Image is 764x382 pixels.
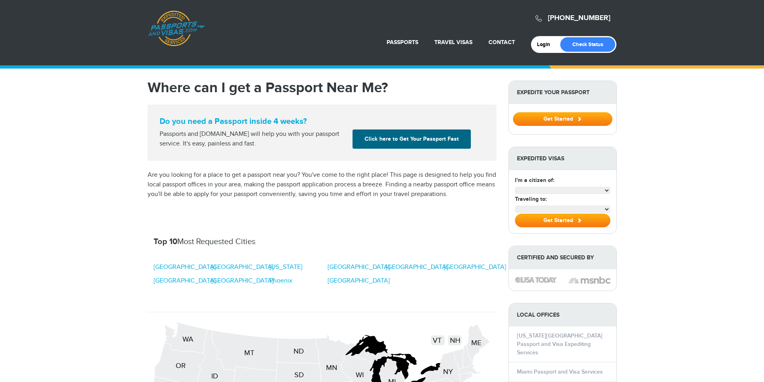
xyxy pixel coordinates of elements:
[328,263,390,272] a: [GEOGRAPHIC_DATA]
[515,195,547,203] label: Traveling to:
[156,129,350,149] div: Passports and [DOMAIN_NAME] will help you with your passport service. It's easy, painless and fast.
[154,276,216,286] a: [GEOGRAPHIC_DATA]
[548,14,610,22] a: [PHONE_NUMBER]
[148,10,205,46] a: Passports & [DOMAIN_NAME]
[387,39,418,46] a: Passports
[270,263,302,272] a: [US_STATE]
[450,336,460,345] text: NH
[294,371,304,379] text: SD
[488,39,515,46] a: Contact
[443,368,453,376] text: NY
[517,368,603,375] a: Miami Passport and Visa Services
[386,263,448,272] a: [GEOGRAPHIC_DATA]
[294,347,304,356] text: ND
[182,335,193,344] text: WA
[175,362,185,370] text: OR
[148,170,496,199] p: Are you looking for a place to get a passport near you? You've come to the right place! This page...
[471,339,481,347] text: ME
[560,37,615,52] a: Check Status
[509,303,616,326] strong: LOCAL OFFICES
[569,275,610,285] img: image description
[444,263,506,272] a: [GEOGRAPHIC_DATA]
[355,371,363,379] text: WI
[211,276,274,286] a: [GEOGRAPHIC_DATA]
[244,349,254,357] text: MT
[270,276,292,286] a: Phoenix
[515,176,554,184] label: I'm a citizen of:
[509,246,616,269] strong: Certified and Secured by
[154,237,490,247] h2: Most Requested Cities
[154,237,177,247] strong: Top 10
[211,263,274,272] a: [GEOGRAPHIC_DATA]
[353,129,471,149] a: Click here to Get Your Passport Fast
[328,276,390,286] a: [GEOGRAPHIC_DATA]
[513,112,612,126] button: Get Started
[433,336,442,345] text: VT
[515,214,610,227] button: Get Started
[160,117,484,126] strong: Do you need a Passport inside 4 weeks?
[434,39,472,46] a: Travel Visas
[513,115,612,122] a: Get Started
[515,277,557,283] img: image description
[509,147,616,170] strong: Expedited Visas
[148,81,496,95] h1: Where can I get a Passport Near Me?
[154,263,216,272] a: [GEOGRAPHIC_DATA]
[211,372,218,380] text: ID
[517,332,602,356] a: [US_STATE][GEOGRAPHIC_DATA] Passport and Visa Expediting Services
[509,81,616,104] strong: Expedite Your Passport
[537,41,556,48] a: Login
[326,364,337,372] text: MN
